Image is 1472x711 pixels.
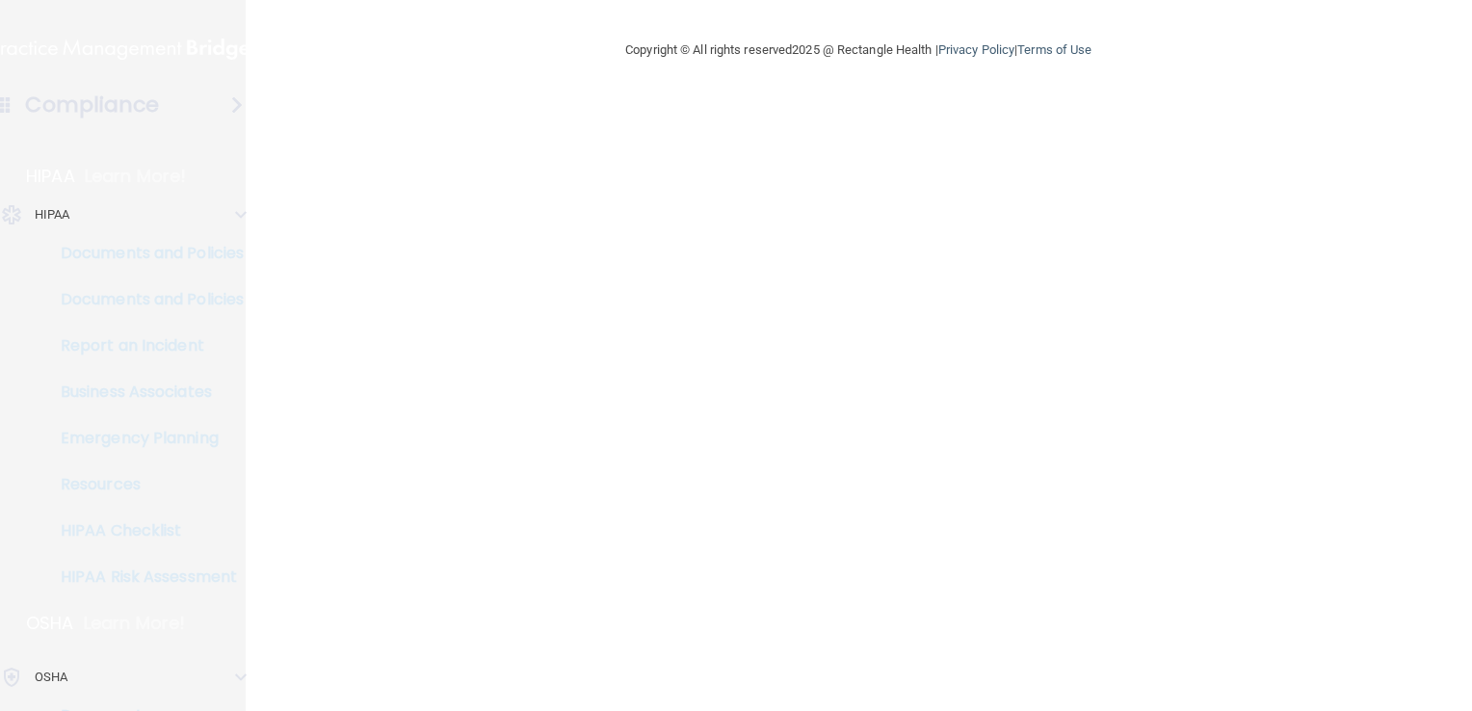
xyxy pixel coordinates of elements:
[35,666,67,689] p: OSHA
[13,521,276,540] p: HIPAA Checklist
[13,336,276,355] p: Report an Incident
[35,203,70,226] p: HIPAA
[85,165,187,188] p: Learn More!
[84,612,186,635] p: Learn More!
[26,612,74,635] p: OSHA
[13,290,276,309] p: Documents and Policies
[938,42,1014,57] a: Privacy Policy
[13,567,276,587] p: HIPAA Risk Assessment
[1017,42,1091,57] a: Terms of Use
[13,382,276,402] p: Business Associates
[13,429,276,448] p: Emergency Planning
[25,92,159,118] h4: Compliance
[26,165,75,188] p: HIPAA
[13,244,276,263] p: Documents and Policies
[13,475,276,494] p: Resources
[507,19,1210,81] div: Copyright © All rights reserved 2025 @ Rectangle Health | |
